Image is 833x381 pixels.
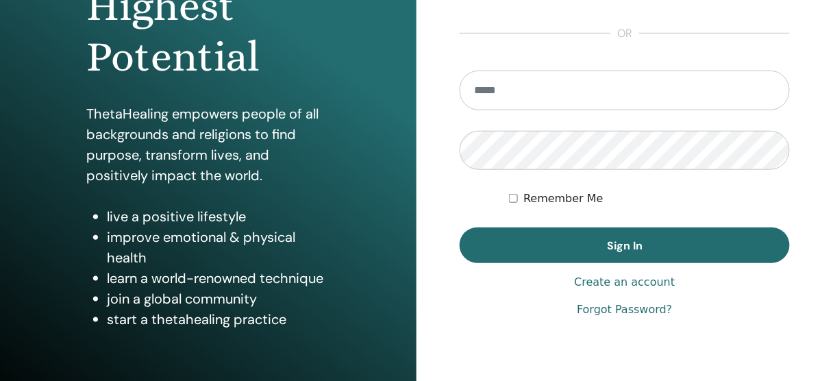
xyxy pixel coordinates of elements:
label: Remember Me [523,190,604,207]
li: join a global community [107,288,330,309]
div: Keep me authenticated indefinitely or until I manually logout [509,190,790,207]
button: Sign In [460,228,790,263]
p: ThetaHealing empowers people of all backgrounds and religions to find purpose, transform lives, a... [86,103,330,186]
li: improve emotional & physical health [107,227,330,268]
span: Sign In [607,238,643,253]
a: Create an account [574,274,675,291]
span: or [610,25,639,42]
li: learn a world-renowned technique [107,268,330,288]
a: Forgot Password? [577,302,672,318]
li: start a thetahealing practice [107,309,330,330]
li: live a positive lifestyle [107,206,330,227]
